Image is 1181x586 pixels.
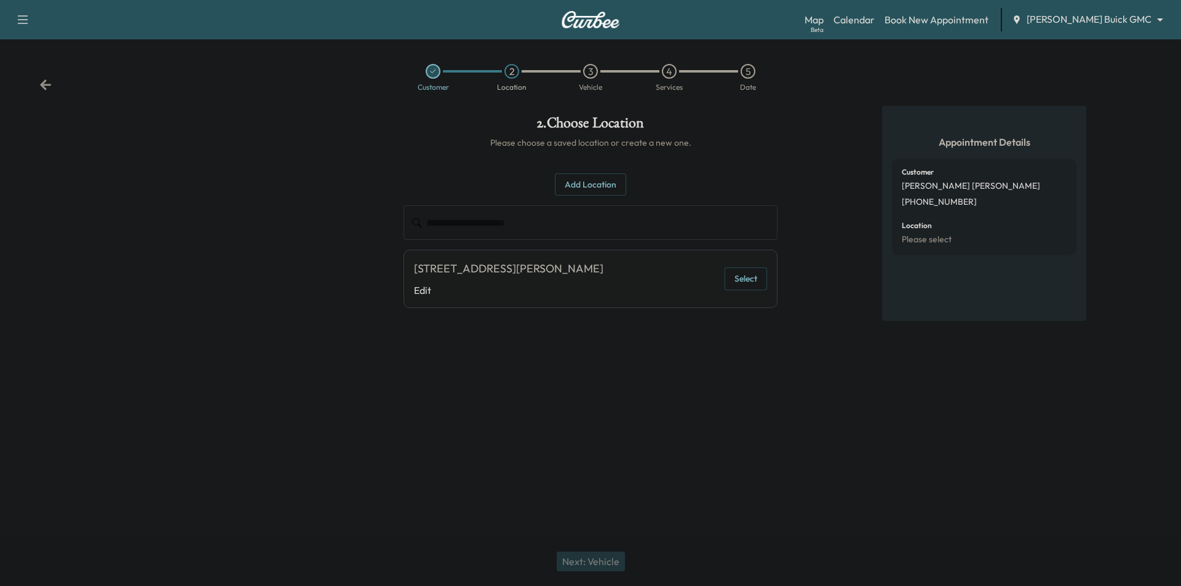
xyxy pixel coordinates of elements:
[833,12,875,27] a: Calendar
[656,84,683,91] div: Services
[418,84,449,91] div: Customer
[404,137,777,149] h6: Please choose a saved location or create a new one.
[404,116,777,137] h1: 2 . Choose Location
[414,260,603,277] div: [STREET_ADDRESS][PERSON_NAME]
[885,12,988,27] a: Book New Appointment
[725,267,767,290] button: Select
[561,11,620,28] img: Curbee Logo
[902,197,977,208] p: [PHONE_NUMBER]
[497,84,527,91] div: Location
[902,234,952,245] p: Please select
[583,64,598,79] div: 3
[805,12,824,27] a: MapBeta
[811,25,824,34] div: Beta
[662,64,677,79] div: 4
[902,181,1040,192] p: [PERSON_NAME] [PERSON_NAME]
[740,84,756,91] div: Date
[1027,12,1151,26] span: [PERSON_NAME] Buick GMC
[902,222,932,229] h6: Location
[902,168,934,176] h6: Customer
[555,173,626,196] button: Add Location
[741,64,755,79] div: 5
[414,283,603,298] a: Edit
[579,84,602,91] div: Vehicle
[39,79,52,91] div: Back
[504,64,519,79] div: 2
[892,135,1076,149] h5: Appointment Details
